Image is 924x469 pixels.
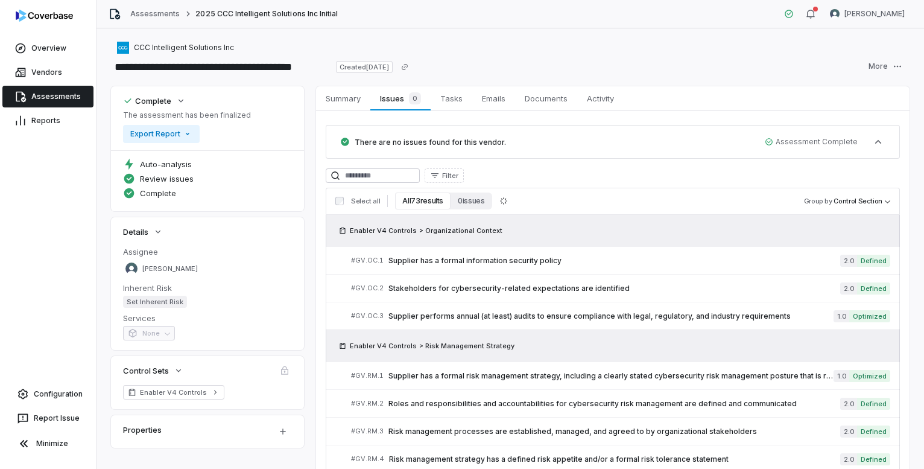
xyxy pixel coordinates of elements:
span: Details [123,226,148,237]
span: Assessment Complete [765,137,858,147]
span: # GV.RM.1 [351,371,384,380]
span: 2.0 [840,453,857,465]
button: Control Sets [119,360,187,381]
button: Details [119,221,166,243]
span: [PERSON_NAME] [844,9,905,19]
span: Defined [857,398,890,410]
a: Vendors [2,62,93,83]
button: All 73 results [395,193,451,209]
span: Summary [321,91,365,106]
span: Documents [520,91,572,106]
a: Reports [2,110,93,132]
span: Defined [857,255,890,267]
a: #GV.OC.2Stakeholders for cybersecurity-related expectations are identified2.0Defined [351,275,890,302]
span: Emails [477,91,510,106]
dt: Services [123,313,292,324]
span: 2.0 [840,398,857,410]
span: # GV.OC.3 [351,311,384,321]
span: # GV.RM.3 [351,427,384,436]
a: #GV.OC.3Supplier performs annual (at least) audits to ensure compliance with legal, regulatory, a... [351,302,890,330]
div: Complete [123,95,171,106]
img: Chadd Myers avatar [125,263,138,275]
span: Optimized [849,310,890,322]
span: Enabler V4 Controls > Organizational Context [350,226,502,235]
span: Review issues [140,173,194,184]
span: Risk management processes are established, managed, and agreed to by organizational stakeholders [388,427,840,436]
button: Export Report [123,125,200,143]
button: Copy link [394,56,416,78]
button: Complete [119,90,189,112]
span: 0 [409,92,421,104]
input: Select all [335,197,344,205]
a: #GV.RM.2Roles and responsibilities and accountabilities for cybersecurity risk management are def... [351,390,890,417]
a: Enabler V4 Controls [123,385,224,400]
span: Tasks [435,91,467,106]
span: Enabler V4 Controls > Risk Management Strategy [350,341,514,351]
span: CCC Intelligent Solutions Inc [134,43,234,53]
span: Defined [857,453,890,465]
span: Risk management strategy has a defined risk appetite and/or a formal risk tolerance statement [389,455,840,464]
span: Optimized [849,370,890,382]
span: 2.0 [840,426,857,438]
p: The assessment has been finalized [123,110,251,120]
span: Control Sets [123,365,169,376]
span: Enabler V4 Controls [140,388,207,397]
a: #GV.RM.3Risk management processes are established, managed, and agreed to by organizational stake... [351,418,890,445]
button: Report Issue [5,407,91,429]
span: # GV.OC.2 [351,284,384,293]
span: 2025 CCC Intelligent Solutions Inc Initial [195,9,338,19]
img: logo-D7KZi-bG.svg [16,10,73,22]
span: Activity [582,91,619,106]
a: Overview [2,37,93,59]
dt: Assignee [123,246,292,257]
span: There are no issues found for this vendor. [355,138,506,147]
button: 0 issues [451,193,492,209]
span: Complete [140,188,176,199]
span: Stakeholders for cybersecurity-related expectations are identified [388,284,840,293]
span: Roles and responsibilities and accountabilities for cybersecurity risk management are defined and... [388,399,840,409]
span: Issues [375,90,425,107]
span: 1.0 [834,310,849,322]
a: Configuration [5,383,91,405]
span: # GV.RM.4 [351,455,384,464]
button: Minimize [5,432,91,456]
span: # GV.OC.1 [351,256,384,265]
a: #GV.RM.1Supplier has a formal risk management strategy, including a clearly stated cybersecurity ... [351,362,890,389]
img: Nic Weilbacher avatar [830,9,840,19]
button: Nic Weilbacher avatar[PERSON_NAME] [823,5,912,23]
span: Set Inherent Risk [123,296,187,308]
span: Auto-analysis [140,159,192,170]
span: Defined [857,426,890,438]
span: # GV.RM.2 [351,399,384,408]
button: Filter [425,168,464,183]
button: More [861,57,910,75]
span: Supplier performs annual (at least) audits to ensure compliance with legal, regulatory, and indus... [388,311,834,321]
span: Group by [804,197,832,205]
span: [PERSON_NAME] [142,264,198,273]
a: Assessments [2,86,93,107]
span: 2.0 [840,282,857,295]
span: Select all [351,197,380,206]
dt: Inherent Risk [123,282,292,293]
span: Filter [442,171,458,180]
span: Supplier has a formal information security policy [388,256,840,266]
span: Supplier has a formal risk management strategy, including a clearly stated cybersecurity risk man... [388,371,834,381]
span: 1.0 [834,370,849,382]
span: Created [DATE] [336,61,393,73]
a: #GV.OC.1Supplier has a formal information security policy2.0Defined [351,247,890,274]
button: https://cccis.com/CCC Intelligent Solutions Inc [113,37,238,59]
span: 2.0 [840,255,857,267]
a: Assessments [130,9,180,19]
span: Defined [857,282,890,295]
